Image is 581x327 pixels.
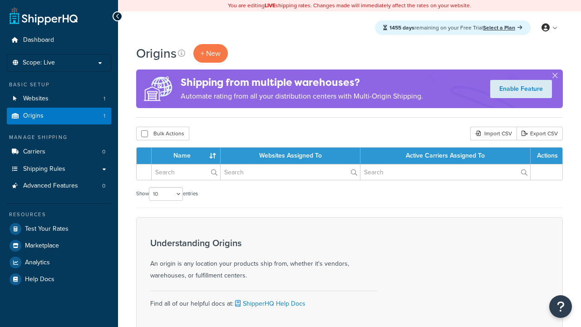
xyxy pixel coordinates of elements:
b: LIVE [265,1,276,10]
a: Shipping Rules [7,161,111,178]
a: ShipperHQ Home [10,7,78,25]
button: Open Resource Center [549,295,572,318]
th: Active Carriers Assigned To [360,148,531,164]
div: Basic Setup [7,81,111,89]
span: Shipping Rules [23,165,65,173]
label: Show entries [136,187,198,201]
a: Carriers 0 [7,144,111,160]
th: Websites Assigned To [221,148,360,164]
span: 0 [102,148,105,156]
span: Carriers [23,148,45,156]
a: + New [193,44,228,63]
span: Dashboard [23,36,54,44]
div: remaining on your Free Trial [375,20,531,35]
div: An origin is any location your products ship from, whether it's vendors, warehouses, or fulfillme... [150,238,377,282]
img: ad-origins-multi-dfa493678c5a35abed25fd24b4b8a3fa3505936ce257c16c00bdefe2f3200be3.png [136,69,181,108]
a: Origins 1 [7,108,111,124]
a: Analytics [7,254,111,271]
a: Help Docs [7,271,111,287]
a: ShipperHQ Help Docs [233,299,305,308]
div: Manage Shipping [7,134,111,141]
a: Select a Plan [483,24,522,32]
th: Name [152,148,221,164]
span: Marketplace [25,242,59,250]
a: Export CSV [517,127,563,140]
span: 0 [102,182,105,190]
li: Origins [7,108,111,124]
h4: Shipping from multiple warehouses? [181,75,423,90]
li: Websites [7,90,111,107]
input: Search [221,164,360,180]
span: Websites [23,95,49,103]
span: Help Docs [25,276,54,283]
button: Bulk Actions [136,127,189,140]
span: Scope: Live [23,59,55,67]
a: Websites 1 [7,90,111,107]
a: Test Your Rates [7,221,111,237]
span: + New [201,48,221,59]
li: Carriers [7,144,111,160]
p: Automate rating from all your distribution centers with Multi-Origin Shipping. [181,90,423,103]
span: 1 [103,112,105,120]
select: Showentries [149,187,183,201]
span: Advanced Features [23,182,78,190]
span: Test Your Rates [25,225,69,233]
h3: Understanding Origins [150,238,377,248]
div: Find all of our helpful docs at: [150,291,377,310]
div: Import CSV [470,127,517,140]
input: Search [152,164,220,180]
span: 1 [103,95,105,103]
th: Actions [531,148,562,164]
input: Search [360,164,530,180]
h1: Origins [136,45,177,62]
span: Origins [23,112,44,120]
a: Advanced Features 0 [7,178,111,194]
span: Analytics [25,259,50,267]
a: Dashboard [7,32,111,49]
a: Marketplace [7,238,111,254]
li: Advanced Features [7,178,111,194]
div: Resources [7,211,111,218]
a: Enable Feature [490,80,552,98]
strong: 1455 days [389,24,414,32]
